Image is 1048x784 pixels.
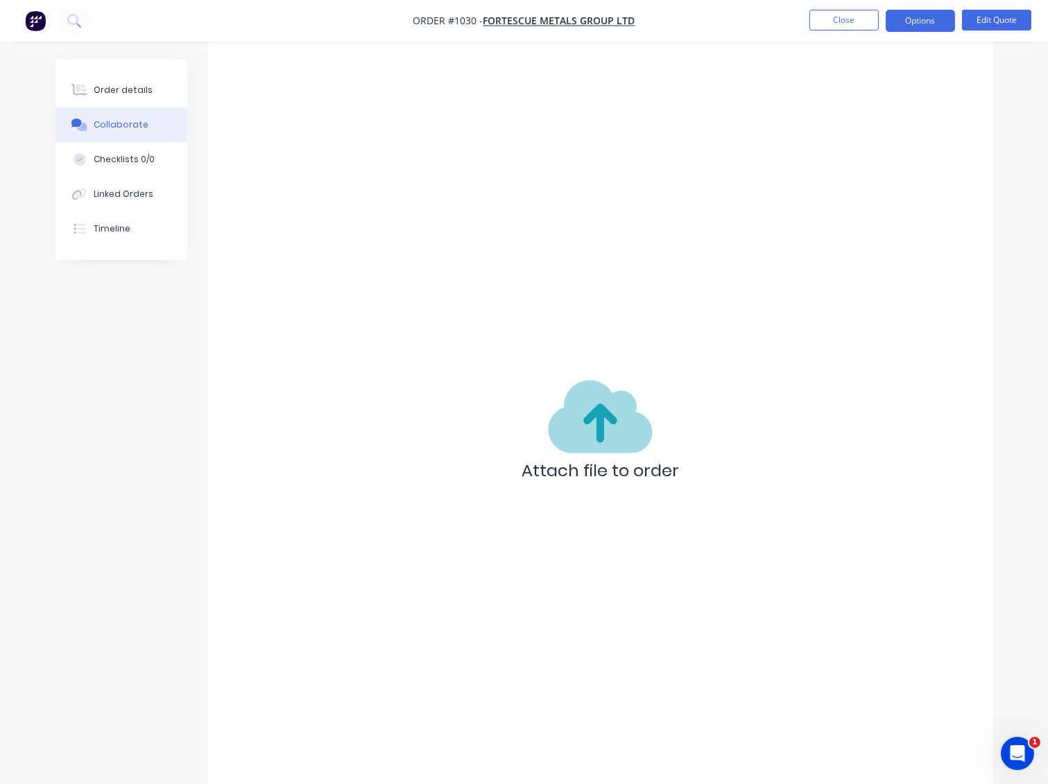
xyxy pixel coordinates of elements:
button: Close [809,10,879,31]
button: Collaborate [55,107,187,142]
button: Edit Quote [962,10,1031,31]
span: 1 [1029,737,1040,748]
img: Factory [25,10,46,31]
a: FORTESCUE METALS GROUP LTD [483,15,635,28]
div: Checklists 0/0 [94,153,155,166]
button: Checklists 0/0 [55,142,187,177]
div: Collaborate [94,119,148,131]
p: Attach file to order [522,458,679,483]
button: Order details [55,73,187,107]
iframe: Intercom live chat [1001,737,1034,770]
div: Timeline [94,223,130,235]
div: Order details [94,84,153,96]
button: Timeline [55,211,187,246]
button: Options [886,10,955,32]
button: Linked Orders [55,177,187,211]
span: Order #1030 - [413,15,483,28]
div: Linked Orders [94,188,153,200]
